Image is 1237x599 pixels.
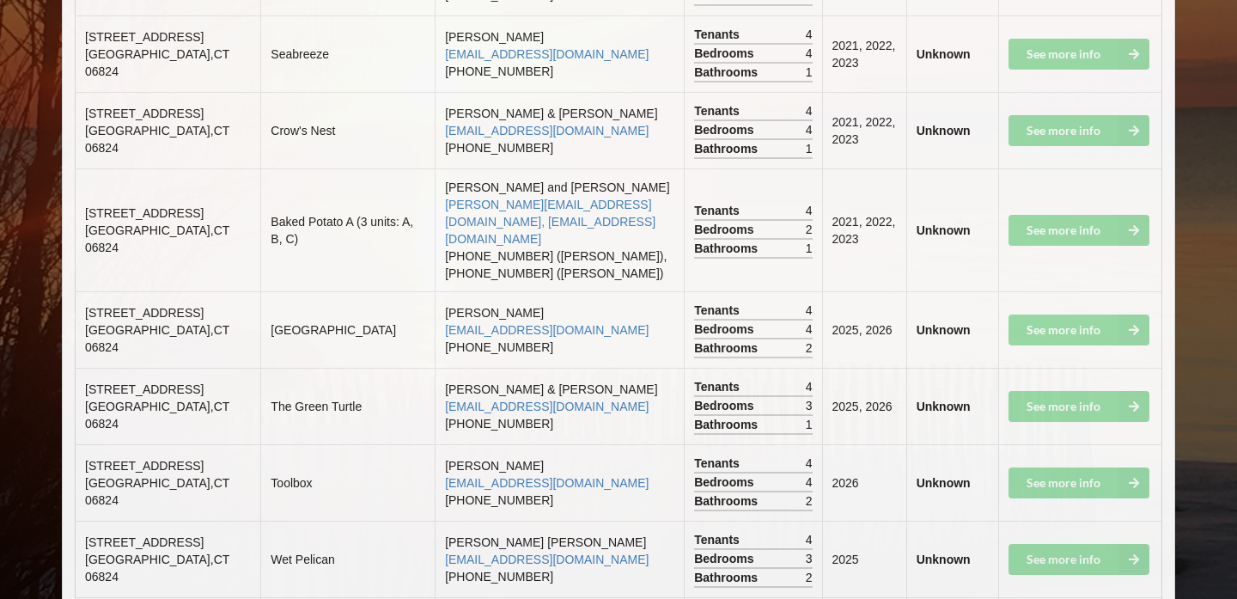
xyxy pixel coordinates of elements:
span: [STREET_ADDRESS] [85,382,204,396]
span: [STREET_ADDRESS] [85,107,204,120]
td: The Green Turtle [260,368,435,444]
td: Crow's Nest [260,92,435,168]
b: Unknown [917,476,971,490]
td: Baked Potato A (3 units: A, B, C) [260,168,435,291]
span: 2 [806,221,813,238]
b: Unknown [917,124,971,138]
a: [EMAIL_ADDRESS][DOMAIN_NAME] [445,400,649,413]
span: Bedrooms [694,397,758,414]
span: Bathrooms [694,569,762,586]
span: Tenants [694,202,744,219]
span: Bathrooms [694,492,762,510]
td: [PERSON_NAME] & [PERSON_NAME] [PHONE_NUMBER] [435,92,684,168]
span: Bathrooms [694,64,762,81]
span: 4 [806,321,813,338]
span: Bedrooms [694,550,758,567]
span: Tenants [694,378,744,395]
td: [PERSON_NAME] and [PERSON_NAME] [PHONE_NUMBER] ([PERSON_NAME]), [PHONE_NUMBER] ([PERSON_NAME]) [435,168,684,291]
b: Unknown [917,553,971,566]
span: [GEOGRAPHIC_DATA] , CT 06824 [85,323,229,354]
span: Bathrooms [694,416,762,433]
td: [PERSON_NAME] [PHONE_NUMBER] [435,15,684,92]
span: Bedrooms [694,121,758,138]
span: Bathrooms [694,339,762,357]
td: Toolbox [260,444,435,521]
span: 4 [806,378,813,395]
a: [PERSON_NAME][EMAIL_ADDRESS][DOMAIN_NAME], [EMAIL_ADDRESS][DOMAIN_NAME] [445,198,655,246]
b: Unknown [917,47,971,61]
span: [GEOGRAPHIC_DATA] , CT 06824 [85,400,229,431]
span: Tenants [694,302,744,319]
a: [EMAIL_ADDRESS][DOMAIN_NAME] [445,47,649,61]
td: [GEOGRAPHIC_DATA] [260,291,435,368]
span: Bedrooms [694,474,758,491]
span: 2 [806,492,813,510]
span: 3 [806,550,813,567]
span: 4 [806,121,813,138]
a: [EMAIL_ADDRESS][DOMAIN_NAME] [445,553,649,566]
span: Tenants [694,455,744,472]
td: 2025, 2026 [822,291,906,368]
a: [EMAIL_ADDRESS][DOMAIN_NAME] [445,323,649,337]
span: Tenants [694,102,744,119]
span: [GEOGRAPHIC_DATA] , CT 06824 [85,124,229,155]
span: [STREET_ADDRESS] [85,30,204,44]
span: 3 [806,397,813,414]
span: 4 [806,102,813,119]
td: 2021, 2022, 2023 [822,15,906,92]
span: 4 [806,474,813,491]
span: [GEOGRAPHIC_DATA] , CT 06824 [85,223,229,254]
span: [STREET_ADDRESS] [85,306,204,320]
td: [PERSON_NAME] [PHONE_NUMBER] [435,291,684,368]
td: 2021, 2022, 2023 [822,92,906,168]
span: 4 [806,531,813,548]
span: Bedrooms [694,45,758,62]
span: 4 [806,455,813,472]
b: Unknown [917,223,971,237]
span: 4 [806,45,813,62]
td: Wet Pelican [260,521,435,597]
td: Seabreeze [260,15,435,92]
span: Bathrooms [694,140,762,157]
b: Unknown [917,400,971,413]
a: [EMAIL_ADDRESS][DOMAIN_NAME] [445,124,649,138]
span: Bedrooms [694,321,758,338]
span: 2 [806,569,813,586]
span: 1 [806,140,813,157]
span: [STREET_ADDRESS] [85,535,204,549]
td: [PERSON_NAME] & [PERSON_NAME] [PHONE_NUMBER] [435,368,684,444]
span: 4 [806,202,813,219]
b: Unknown [917,323,971,337]
td: 2021, 2022, 2023 [822,168,906,291]
span: Tenants [694,26,744,43]
span: 1 [806,240,813,257]
a: [EMAIL_ADDRESS][DOMAIN_NAME] [445,476,649,490]
span: 1 [806,64,813,81]
span: 4 [806,302,813,319]
span: [STREET_ADDRESS] [85,206,204,220]
span: Bedrooms [694,221,758,238]
span: [GEOGRAPHIC_DATA] , CT 06824 [85,47,229,78]
span: 4 [806,26,813,43]
span: Bathrooms [694,240,762,257]
td: 2025 [822,521,906,597]
span: 1 [806,416,813,433]
span: [STREET_ADDRESS] [85,459,204,473]
span: Tenants [694,531,744,548]
td: [PERSON_NAME] [PHONE_NUMBER] [435,444,684,521]
td: [PERSON_NAME] [PERSON_NAME] [PHONE_NUMBER] [435,521,684,597]
span: 2 [806,339,813,357]
td: 2025, 2026 [822,368,906,444]
span: [GEOGRAPHIC_DATA] , CT 06824 [85,476,229,507]
td: 2026 [822,444,906,521]
span: [GEOGRAPHIC_DATA] , CT 06824 [85,553,229,584]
